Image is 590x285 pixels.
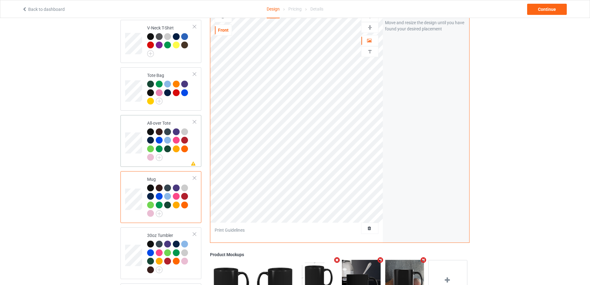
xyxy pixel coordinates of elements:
[310,0,323,18] div: Details
[527,4,567,15] div: Continue
[156,210,163,217] img: svg+xml;base64,PD94bWwgdmVyc2lvbj0iMS4wIiBlbmNvZGluZz0iVVRGLTgiPz4KPHN2ZyB3aWR0aD0iMjJweCIgaGVpZ2...
[120,115,201,167] div: All-over Tote
[120,20,201,63] div: V-Neck T-Shirt
[267,0,280,18] div: Design
[288,0,302,18] div: Pricing
[385,20,467,32] div: Move and resize the design until you have found your desired placement
[156,98,163,105] img: svg+xml;base64,PD94bWwgdmVyc2lvbj0iMS4wIiBlbmNvZGluZz0iVVRGLTgiPz4KPHN2ZyB3aWR0aD0iMjJweCIgaGVpZ2...
[367,49,373,55] img: svg%3E%0A
[367,24,373,30] img: svg%3E%0A
[120,67,201,111] div: Tote Bag
[22,7,65,12] a: Back to dashboard
[156,154,163,161] img: svg+xml;base64,PD94bWwgdmVyc2lvbj0iMS4wIiBlbmNvZGluZz0iVVRGLTgiPz4KPHN2ZyB3aWR0aD0iMjJweCIgaGVpZ2...
[210,252,470,258] div: Product Mockups
[376,257,384,264] i: Remove mockup
[147,176,193,216] div: Mug
[120,171,201,223] div: Mug
[215,27,232,33] div: Front
[156,266,163,273] img: svg+xml;base64,PD94bWwgdmVyc2lvbj0iMS4wIiBlbmNvZGluZz0iVVRGLTgiPz4KPHN2ZyB3aWR0aD0iMjJweCIgaGVpZ2...
[215,227,245,234] div: Print Guidelines
[147,72,193,104] div: Tote Bag
[120,227,201,279] div: 30oz Tumbler
[333,257,341,264] i: Remove mockup
[147,50,154,57] img: svg+xml;base64,PD94bWwgdmVyc2lvbj0iMS4wIiBlbmNvZGluZz0iVVRGLTgiPz4KPHN2ZyB3aWR0aD0iMjJweCIgaGVpZ2...
[420,257,427,264] i: Remove mockup
[147,25,193,55] div: V-Neck T-Shirt
[147,120,193,160] div: All-over Tote
[147,232,193,273] div: 30oz Tumbler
